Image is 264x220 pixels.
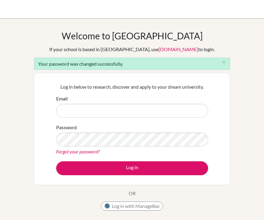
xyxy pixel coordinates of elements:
button: Close [218,58,230,67]
a: [DOMAIN_NAME] [159,46,198,52]
a: Forgot your password? [56,149,100,154]
h1: Welcome to [GEOGRAPHIC_DATA] [62,30,203,41]
p: OR [129,190,136,197]
button: Log in with ManageBac [101,202,163,211]
div: If your school is based in [GEOGRAPHIC_DATA], use to login. [49,46,215,53]
i: close [222,60,226,64]
label: Email [56,95,68,102]
button: Log in [56,161,208,175]
p: Log in below to research, discover and apply to your dream university. [56,83,208,90]
div: Your password was changed successfully. [34,57,230,70]
label: Password [56,124,77,131]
